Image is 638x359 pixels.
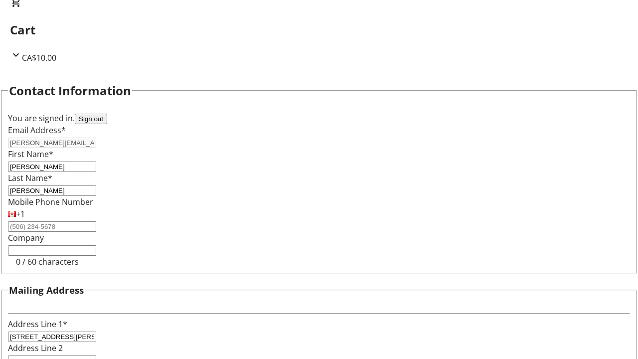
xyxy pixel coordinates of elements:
label: Mobile Phone Number [8,196,93,207]
label: Company [8,232,44,243]
input: (506) 234-5678 [8,221,96,232]
label: Email Address* [8,125,66,136]
h2: Cart [10,21,628,39]
label: Last Name* [8,173,52,183]
span: CA$10.00 [22,52,56,63]
div: You are signed in. [8,112,630,124]
label: First Name* [8,149,53,160]
h2: Contact Information [9,82,131,100]
label: Address Line 2 [8,343,63,354]
h3: Mailing Address [9,283,84,297]
button: Sign out [75,114,107,124]
tr-character-limit: 0 / 60 characters [16,256,79,267]
label: Address Line 1* [8,319,67,330]
input: Address [8,332,96,342]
